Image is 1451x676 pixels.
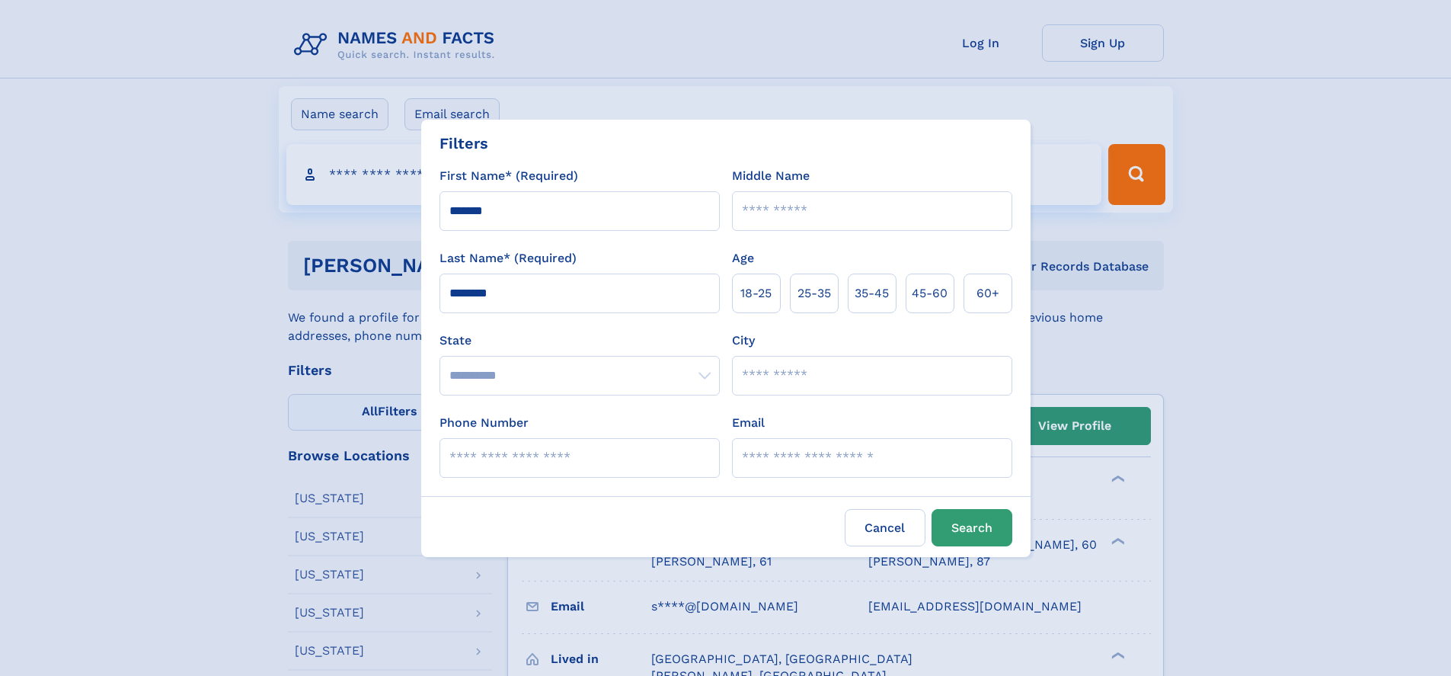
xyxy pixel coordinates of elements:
[912,284,948,303] span: 45‑60
[976,284,999,303] span: 60+
[845,509,925,546] label: Cancel
[797,284,831,303] span: 25‑35
[439,132,488,155] div: Filters
[740,284,772,303] span: 18‑25
[855,284,889,303] span: 35‑45
[732,167,810,185] label: Middle Name
[732,332,755,350] label: City
[439,167,578,185] label: First Name* (Required)
[439,414,529,432] label: Phone Number
[732,249,754,268] label: Age
[439,332,720,350] label: State
[732,414,765,432] label: Email
[932,509,1012,546] button: Search
[439,249,577,268] label: Last Name* (Required)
